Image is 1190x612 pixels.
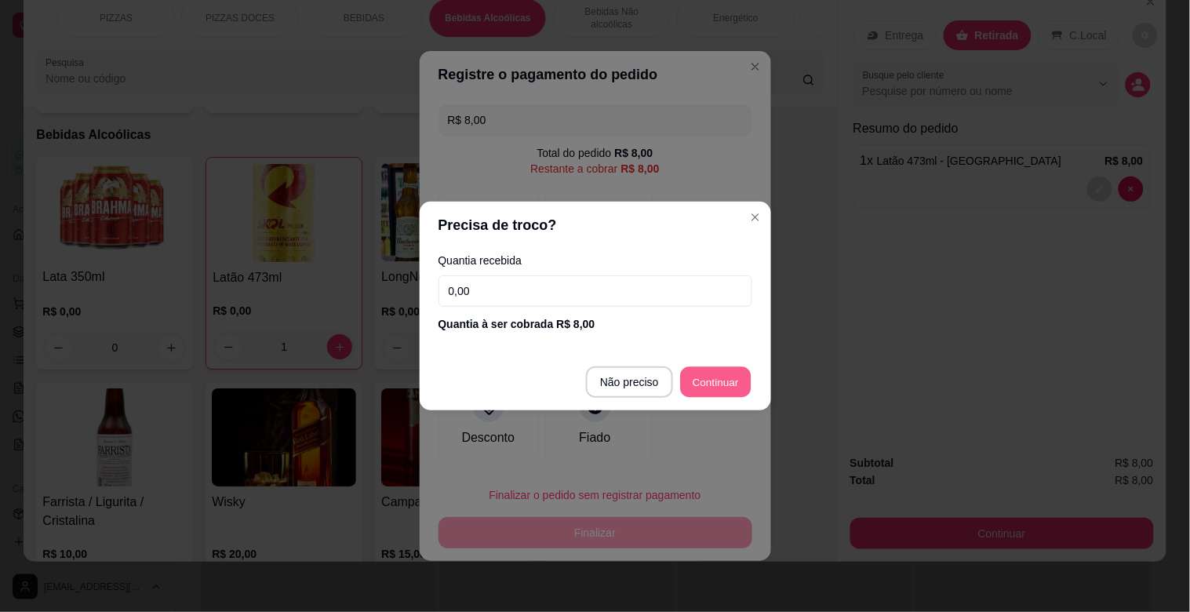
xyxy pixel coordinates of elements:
header: Precisa de troco? [420,202,771,249]
button: Não preciso [586,366,673,398]
button: Continuar [680,367,751,398]
button: Close [743,205,768,230]
div: Quantia à ser cobrada R$ 8,00 [439,316,752,332]
label: Quantia recebida [439,255,752,266]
